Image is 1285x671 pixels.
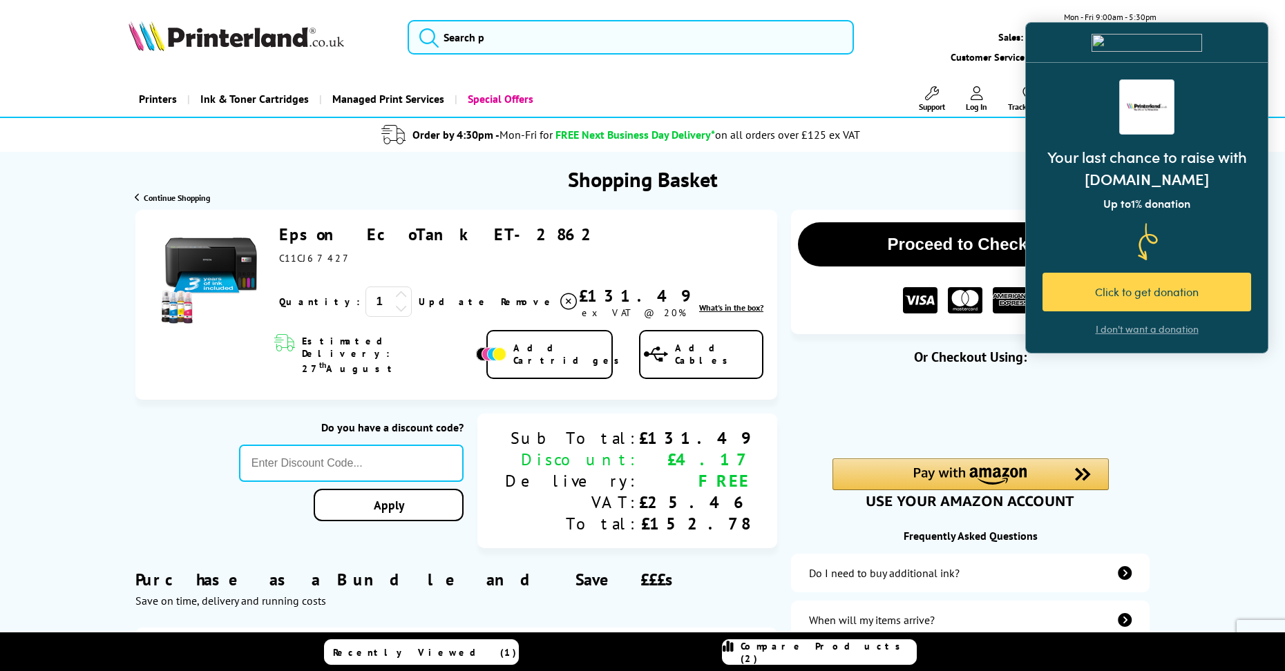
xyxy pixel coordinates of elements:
img: American Express [993,287,1027,314]
div: £25.46 [639,492,750,513]
span: ex VAT @ 20% [582,307,686,319]
a: Support [919,86,945,112]
button: Proceed to Checkout [798,222,1143,266]
span: Remove [501,295,555,308]
span: Recently Viewed (1) [333,646,517,659]
a: items-arrive [791,601,1150,639]
div: Frequently Asked Questions [791,529,1150,543]
div: Do I need to buy additional ink? [809,566,960,580]
span: Mon-Fri for [499,128,553,142]
a: Special Offers [455,81,544,117]
div: Delivery: [505,470,639,492]
div: VAT: [505,492,639,513]
sup: th [319,360,326,370]
span: Mon - Fri 9:00am - 5:30pm [1064,10,1156,23]
div: £152.78 [639,513,750,534]
span: Order by 4:30pm - [412,128,553,142]
a: 0800 840 3699 [1023,27,1156,40]
img: Add Cartridges [476,347,506,361]
span: FREE Next Business Day Delivery* [555,128,715,142]
span: Sales: [998,30,1023,43]
input: Enter Discount Code... [239,445,464,482]
a: Managed Print Services [319,81,455,117]
div: Sub Total: [505,427,639,449]
h1: Shopping Basket [568,166,718,193]
img: VISA [903,287,937,314]
span: Estimated Delivery: 27 August [302,335,473,375]
a: Ink & Toner Cartridges [187,81,319,117]
span: Add Cables [675,342,762,367]
div: FREE [639,470,750,492]
div: When will my items arrive? [809,613,935,627]
span: Quantity: [279,295,360,308]
span: What's in the box? [699,302,763,313]
div: Or Checkout Using: [791,348,1150,366]
a: Delete item from your basket [501,291,579,312]
a: additional-ink [791,554,1150,592]
span: Continue Shopping [144,193,210,203]
div: Total: [505,513,639,534]
a: lnk_inthebox [699,302,763,313]
a: Track Order [1008,86,1048,112]
img: Epson EcoTank ET-2862 [159,224,263,327]
a: Epson EcoTank ET-2862 [279,224,602,245]
a: Printerland Logo [128,21,390,54]
div: £131.49 [639,427,750,449]
div: £131.49 [579,285,689,307]
a: Compare Products (2) [722,639,917,665]
img: Printerland Logo [128,21,344,51]
span: Customer Service: [951,47,1156,64]
iframe: PayPal [832,388,1109,435]
div: £4.17 [639,449,750,470]
div: Do you have a discount code? [239,420,464,434]
span: Compare Products (2) [741,640,916,665]
a: Log In [966,86,987,112]
span: Add Cartridges [513,342,627,367]
a: Printers [128,81,187,117]
a: Update [419,295,490,308]
li: modal_delivery [97,123,1145,147]
span: Log In [966,101,987,112]
div: Discount: [505,449,639,470]
img: MASTER CARD [948,287,982,314]
span: C11CJ67427 [279,252,353,264]
a: Recently Viewed (1) [324,639,519,665]
div: on all orders over £125 ex VAT [715,128,860,142]
a: Continue Shopping [135,193,210,203]
span: Ink & Toner Cartridges [200,81,309,117]
div: Purchase as a Bundle and Save £££s [135,548,777,607]
b: 0800 840 3699 [1025,21,1156,46]
span: Support [919,101,945,112]
div: Save on time, delivery and running costs [135,594,777,607]
input: Search p [408,20,854,55]
div: Amazon Pay - Use your Amazon account [832,458,1109,507]
a: Apply [314,489,464,521]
